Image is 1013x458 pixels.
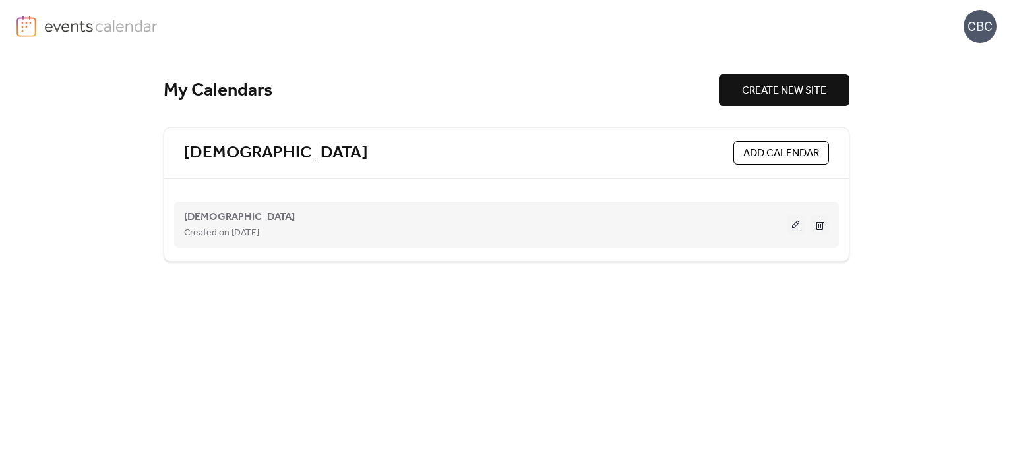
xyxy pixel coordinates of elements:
img: logo-type [44,16,158,36]
span: [DEMOGRAPHIC_DATA] [184,210,295,225]
button: ADD CALENDAR [733,141,829,165]
div: My Calendars [164,79,719,102]
span: Created on [DATE] [184,225,259,241]
button: CREATE NEW SITE [719,74,849,106]
span: CREATE NEW SITE [742,83,826,99]
a: [DEMOGRAPHIC_DATA] [184,142,368,164]
a: [DEMOGRAPHIC_DATA] [184,214,295,221]
span: ADD CALENDAR [743,146,819,161]
img: logo [16,16,36,37]
div: CBC [964,10,997,43]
